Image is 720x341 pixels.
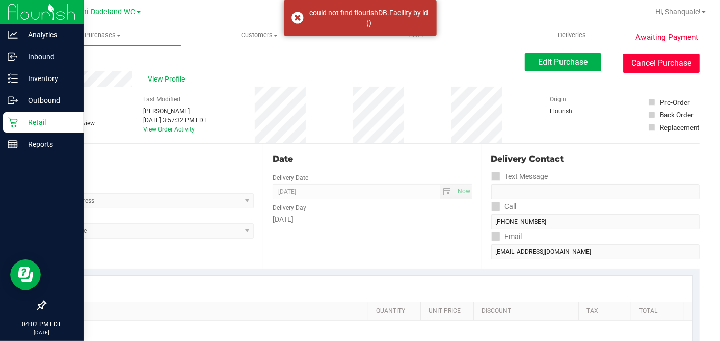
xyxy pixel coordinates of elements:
[18,72,79,85] p: Inventory
[181,24,337,46] a: Customers
[491,199,517,214] label: Call
[636,32,699,43] span: Awaiting Payment
[143,126,195,133] a: View Order Activity
[24,24,181,46] a: Purchases
[24,31,181,40] span: Purchases
[491,169,548,184] label: Text Message
[494,24,650,46] a: Deliveries
[525,53,601,71] button: Edit Purchase
[18,94,79,107] p: Outbound
[376,307,417,316] a: Quantity
[273,203,306,213] label: Delivery Day
[18,50,79,63] p: Inbound
[5,320,79,329] p: 04:02 PM EDT
[491,184,700,199] input: Format: (999) 999-9999
[586,307,627,316] a: Tax
[8,95,18,106] inline-svg: Outbound
[10,259,41,290] iframe: Resource center
[550,95,567,104] label: Origin
[18,29,79,41] p: Analytics
[273,173,308,182] label: Delivery Date
[45,153,254,165] div: Location
[429,307,470,316] a: Unit Price
[143,107,207,116] div: [PERSON_NAME]
[491,229,522,244] label: Email
[5,329,79,336] p: [DATE]
[60,307,364,316] a: SKU
[8,73,18,84] inline-svg: Inventory
[8,139,18,149] inline-svg: Reports
[660,97,690,108] div: Pre-Order
[273,153,472,165] div: Date
[660,110,694,120] div: Back Order
[8,30,18,40] inline-svg: Analytics
[655,8,701,16] span: Hi, Shanquale!
[623,54,700,73] button: Cancel Purchase
[18,116,79,128] p: Retail
[181,31,337,40] span: Customers
[660,122,699,133] div: Replacement
[148,74,189,85] span: View Profile
[143,116,207,125] div: [DATE] 3:57:32 PM EDT
[639,307,680,316] a: Total
[491,153,700,165] div: Delivery Contact
[68,8,136,16] span: Miami Dadeland WC
[550,107,601,116] div: Flourish
[544,31,600,40] span: Deliveries
[143,95,180,104] label: Last Modified
[539,57,588,67] span: Edit Purchase
[273,214,472,225] div: [DATE]
[482,307,575,316] a: Discount
[491,214,700,229] input: Format: (999) 999-9999
[309,8,429,28] div: could not find flourishDB.Facility by id ()
[8,117,18,127] inline-svg: Retail
[18,138,79,150] p: Reports
[8,51,18,62] inline-svg: Inbound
